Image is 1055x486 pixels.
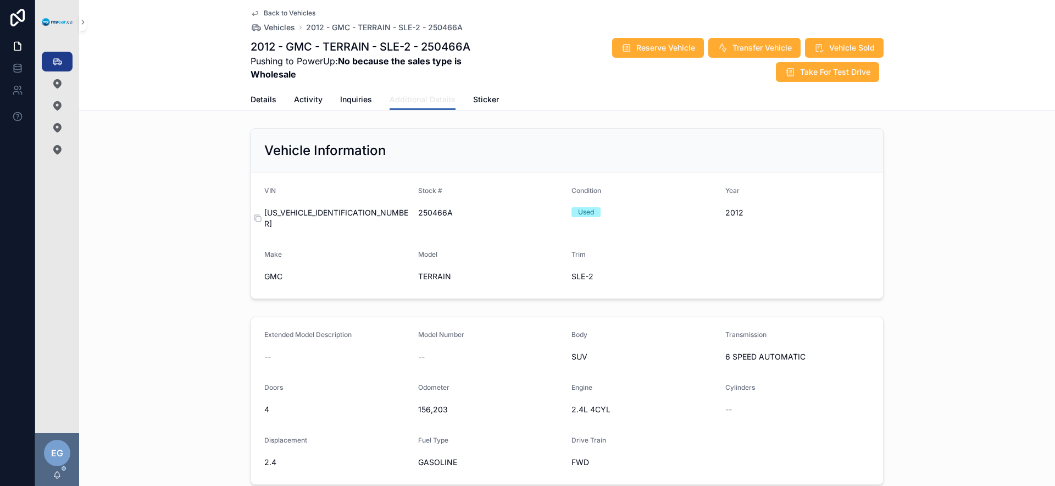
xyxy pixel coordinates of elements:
[264,383,283,391] span: Doors
[571,250,586,258] span: Trim
[473,94,499,105] span: Sticker
[571,351,717,362] span: SUV
[776,62,879,82] button: Take For Test Drive
[251,90,276,112] a: Details
[418,271,563,282] span: TERRAIN
[264,271,409,282] span: GMC
[571,271,717,282] span: SLE-2
[251,39,502,54] h1: 2012 - GMC - TERRAIN - SLE-2 - 250466A
[264,9,315,18] span: Back to Vehicles
[800,67,870,78] span: Take For Test Drive
[264,457,409,468] span: 2.4
[418,436,448,444] span: Fuel Type
[571,383,592,391] span: Engine
[571,404,717,415] span: 2.4L 4CYL
[418,404,563,415] span: 156,203
[264,351,271,362] span: --
[725,404,732,415] span: --
[708,38,801,58] button: Transfer Vehicle
[418,351,425,362] span: --
[51,446,63,460] span: EG
[251,54,502,81] span: Pushing to PowerUp:
[251,56,462,80] strong: No because the sales type is Wholesale
[264,22,295,33] span: Vehicles
[636,42,695,53] span: Reserve Vehicle
[294,94,323,105] span: Activity
[264,186,276,195] span: VIN
[306,22,463,33] a: 2012 - GMC - TERRAIN - SLE-2 - 250466A
[578,207,594,217] div: Used
[251,22,295,33] a: Vehicles
[732,42,792,53] span: Transfer Vehicle
[390,94,456,105] span: Additional Details
[725,330,767,339] span: Transmission
[340,94,372,105] span: Inquiries
[725,207,870,218] span: 2012
[418,383,449,391] span: Odometer
[264,436,307,444] span: Displacement
[725,186,740,195] span: Year
[251,94,276,105] span: Details
[35,44,79,174] div: scrollable content
[829,42,875,53] span: Vehicle Sold
[805,38,884,58] button: Vehicle Sold
[418,250,437,258] span: Model
[725,351,870,362] span: 6 SPEED AUTOMATIC
[264,142,386,159] h2: Vehicle Information
[418,330,464,339] span: Model Number
[42,18,73,26] img: App logo
[264,330,352,339] span: Extended Model Description
[418,457,563,468] span: GASOLINE
[418,186,442,195] span: Stock #
[571,436,606,444] span: Drive Train
[264,404,409,415] span: 4
[264,250,282,258] span: Make
[571,186,601,195] span: Condition
[612,38,704,58] button: Reserve Vehicle
[390,90,456,111] a: Additional Details
[571,330,587,339] span: Body
[264,207,409,229] span: [US_VEHICLE_IDENTIFICATION_NUMBER]
[418,207,563,218] span: 250466A
[725,383,755,391] span: Cylinders
[251,9,315,18] a: Back to Vehicles
[294,90,323,112] a: Activity
[473,90,499,112] a: Sticker
[571,457,717,468] span: FWD
[340,90,372,112] a: Inquiries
